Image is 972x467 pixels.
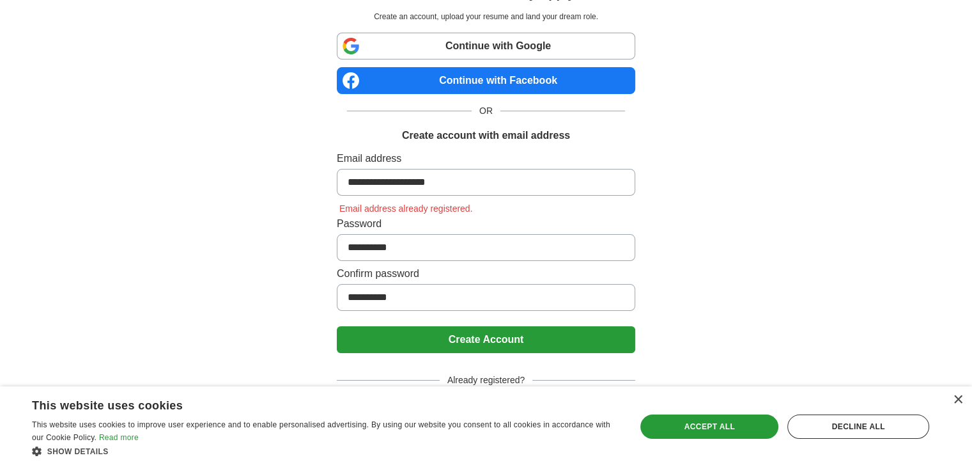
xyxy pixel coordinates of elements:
button: Create Account [337,326,635,353]
h1: Create account with email address [402,128,570,143]
span: OR [472,104,500,118]
p: Create an account, upload your resume and land your dream role. [339,11,633,22]
a: Read more, opens a new window [99,433,139,442]
a: Continue with Google [337,33,635,59]
div: Show details [32,445,618,457]
label: Email address [337,151,635,166]
label: Confirm password [337,266,635,281]
div: This website uses cookies [32,394,586,413]
span: Show details [47,447,109,456]
span: This website uses cookies to improve user experience and to enable personalised advertising. By u... [32,420,610,442]
div: Close [953,395,962,405]
span: Email address already registered. [337,203,475,214]
label: Password [337,216,635,232]
a: Continue with Facebook [337,67,635,94]
div: Decline all [787,415,929,439]
div: Accept all [640,415,778,439]
span: Already registered? [440,374,532,387]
